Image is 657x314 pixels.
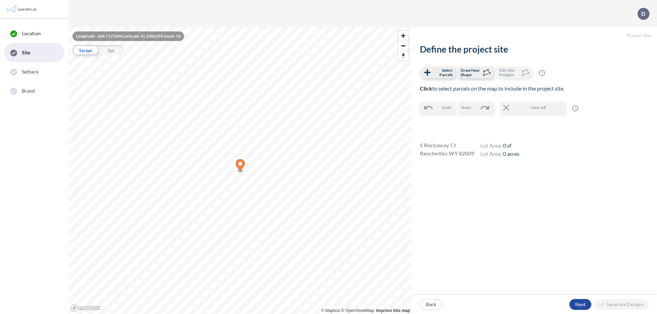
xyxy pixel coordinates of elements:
a: Improve this map [376,308,410,313]
span: 0 sf [503,142,511,149]
span: to select parcels on the map to include in the project site. [420,85,564,92]
span: Location [22,30,41,37]
p: Back [426,301,436,308]
span: Brand [22,87,35,94]
span: Ranchettes WY 82009 [420,149,474,158]
button: Next [569,299,591,310]
button: Redo [458,102,493,113]
h4: Lot Area: [480,150,519,159]
div: Sat [98,45,124,55]
button: Zoom out [398,41,408,51]
a: Mapbox [321,308,340,313]
span: Undo [441,105,452,111]
span: S Rockaway Ct [420,141,456,149]
button: Back [420,299,442,310]
span: Setback [22,68,39,75]
span: Edit Site Polygon [499,68,519,77]
a: Mapbox homepage [70,304,101,312]
span: ? [572,105,578,111]
span: Site [22,49,30,56]
button: Undo [420,102,455,113]
span: Clear All [511,105,565,111]
canvas: Map [68,27,412,314]
span: ? [539,70,545,76]
div: Street [73,45,98,55]
img: Parafin [5,3,38,15]
h4: Lot Area: [480,142,519,150]
h5: Project Site [412,27,657,44]
button: Zoom in [398,31,408,41]
a: OpenStreetMap [341,308,374,313]
p: Next [575,301,585,308]
div: Longitude: -104.7571696 Latitude: 41.2386294 Zoom: 16 [73,31,184,41]
span: 0 acres [503,150,519,157]
button: Clear All [500,102,565,113]
p: D [641,11,645,17]
span: Select Parcels [433,68,453,77]
h2: Define the project site [420,44,649,55]
b: Click [420,85,432,92]
div: Map marker [236,159,245,173]
button: Reset bearing to north [398,51,408,60]
span: Draw New Shape [461,68,481,77]
span: Redo [462,105,471,111]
